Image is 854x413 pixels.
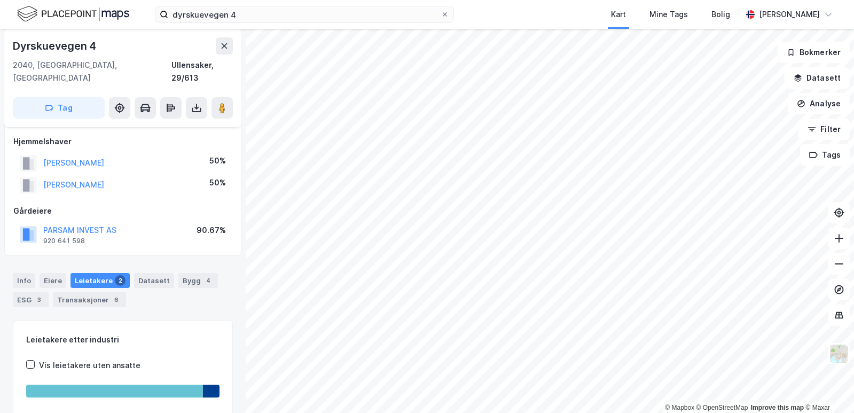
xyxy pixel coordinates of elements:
[26,333,220,346] div: Leietakere etter industri
[649,8,688,21] div: Mine Tags
[203,275,214,286] div: 4
[53,292,126,307] div: Transaksjoner
[800,144,850,166] button: Tags
[209,176,226,189] div: 50%
[168,6,441,22] input: Søk på adresse, matrikkel, gårdeiere, leietakere eller personer
[13,59,171,84] div: 2040, [GEOGRAPHIC_DATA], [GEOGRAPHIC_DATA]
[829,344,849,364] img: Z
[778,42,850,63] button: Bokmerker
[13,97,105,119] button: Tag
[13,205,232,217] div: Gårdeiere
[785,67,850,89] button: Datasett
[801,362,854,413] iframe: Chat Widget
[197,224,226,237] div: 90.67%
[115,275,126,286] div: 2
[34,294,44,305] div: 3
[788,93,850,114] button: Analyse
[70,273,130,288] div: Leietakere
[209,154,226,167] div: 50%
[798,119,850,140] button: Filter
[665,404,694,411] a: Mapbox
[751,404,804,411] a: Improve this map
[43,237,85,245] div: 920 641 598
[40,273,66,288] div: Eiere
[134,273,174,288] div: Datasett
[39,359,140,372] div: Vis leietakere uten ansatte
[759,8,820,21] div: [PERSON_NAME]
[171,59,233,84] div: Ullensaker, 29/613
[611,8,626,21] div: Kart
[17,5,129,24] img: logo.f888ab2527a4732fd821a326f86c7f29.svg
[711,8,730,21] div: Bolig
[13,135,232,148] div: Hjemmelshaver
[13,292,49,307] div: ESG
[696,404,748,411] a: OpenStreetMap
[13,273,35,288] div: Info
[111,294,122,305] div: 6
[178,273,218,288] div: Bygg
[13,37,98,54] div: Dyrskuevegen 4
